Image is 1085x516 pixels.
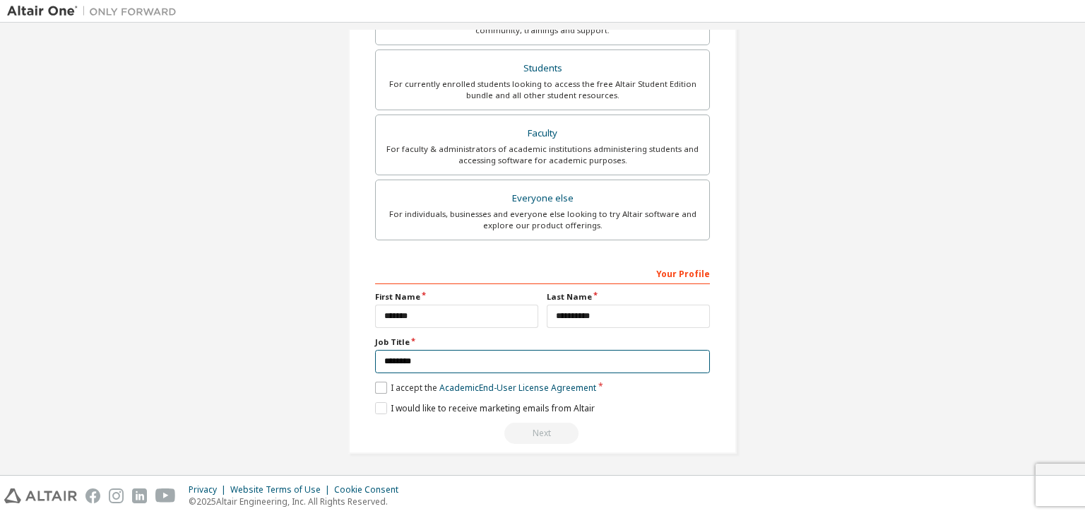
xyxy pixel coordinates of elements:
div: Cookie Consent [334,484,407,496]
img: youtube.svg [155,488,176,503]
div: Everyone else [384,189,701,209]
label: I would like to receive marketing emails from Altair [375,402,595,414]
div: Website Terms of Use [230,484,334,496]
label: I accept the [375,382,596,394]
div: Faculty [384,124,701,143]
label: First Name [375,291,538,303]
img: instagram.svg [109,488,124,503]
img: facebook.svg [85,488,100,503]
label: Job Title [375,336,710,348]
div: Your Profile [375,262,710,284]
div: Students [384,59,701,78]
p: © 2025 Altair Engineering, Inc. All Rights Reserved. [189,496,407,508]
div: For faculty & administrators of academic institutions administering students and accessing softwa... [384,143,701,166]
img: linkedin.svg [132,488,147,503]
label: Last Name [547,291,710,303]
img: altair_logo.svg [4,488,77,503]
div: Privacy [189,484,230,496]
div: For currently enrolled students looking to access the free Altair Student Edition bundle and all ... [384,78,701,101]
img: Altair One [7,4,184,18]
div: For individuals, businesses and everyone else looking to try Altair software and explore our prod... [384,209,701,231]
a: Academic End-User License Agreement [439,382,596,394]
div: Read and acccept EULA to continue [375,423,710,444]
